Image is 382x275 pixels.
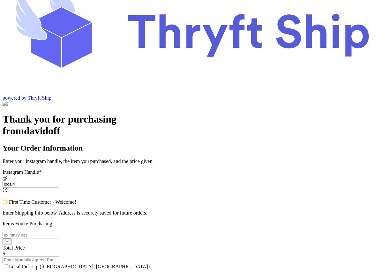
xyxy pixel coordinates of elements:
[3,221,379,227] p: Items You're Purchasing
[3,175,379,181] div: @
[3,199,9,205] span: ✨
[24,125,60,137] span: davidoff
[3,101,66,107] img: Customer Form Background
[9,199,76,205] span: First Time Customer - Welcome!
[3,144,379,152] h2: Your Order Information
[3,232,59,238] input: ex.funky hat
[9,264,150,269] span: Local Pick Up ([GEOGRAPHIC_DATA], [GEOGRAPHIC_DATA])
[4,264,8,268] input: Local Pick Up ([GEOGRAPHIC_DATA], [GEOGRAPHIC_DATA])
[3,251,379,257] div: $
[3,257,59,263] input: Enter Mutually Agreed Payment
[3,245,25,250] label: Total Price
[3,210,379,216] p: Enter Shipping Info below. Address is securely saved for future orders.
[3,95,51,101] a: powered by Thryft Ship
[3,113,379,137] h1: Thank you for purchasing from
[3,159,379,164] p: Enter your Instagram handle, the item you purchased, and the price given.
[3,169,41,175] label: Instagram Handle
